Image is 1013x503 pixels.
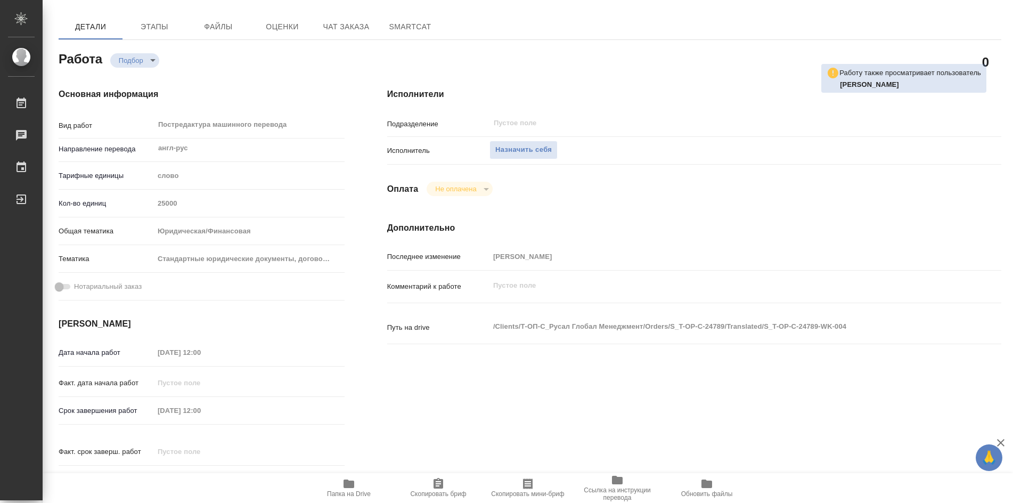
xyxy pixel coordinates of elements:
p: Направление перевода [59,144,154,155]
span: Обновить файлы [681,490,733,498]
h4: Оплата [387,183,419,196]
p: Тематика [59,254,154,264]
span: Детали [65,20,116,34]
button: Не оплачена [432,184,479,193]
h2: Работа [59,48,102,68]
p: Срок завершения работ [59,405,154,416]
p: Подразделение [387,119,489,129]
h4: Исполнители [387,88,1001,101]
input: Пустое поле [489,249,950,264]
span: Скопировать бриф [410,490,466,498]
button: Подбор [116,56,146,65]
p: Исполнитель [387,145,489,156]
button: Скопировать бриф [394,473,483,503]
span: Нотариальный заказ [74,281,142,292]
p: Комментарий к работе [387,281,489,292]
div: слово [154,167,345,185]
span: SmartCat [385,20,436,34]
p: Путь на drive [387,322,489,333]
input: Пустое поле [154,196,345,211]
span: Чат заказа [321,20,372,34]
span: Папка на Drive [327,490,371,498]
p: Работу также просматривает пользователь [839,68,981,78]
input: Пустое поле [154,444,247,459]
input: Пустое поле [154,403,247,418]
h4: Дополнительно [387,222,1001,234]
span: 🙏 [980,447,998,469]
span: Назначить себя [495,144,552,156]
div: Стандартные юридические документы, договоры, уставы [154,250,345,268]
p: Вид работ [59,120,154,131]
h2: 0 [982,53,989,71]
p: Тарифные единицы [59,171,154,181]
span: Оценки [257,20,308,34]
span: Этапы [129,20,180,34]
span: Скопировать мини-бриф [491,490,564,498]
h4: Основная информация [59,88,345,101]
h4: [PERSON_NAME] [59,318,345,330]
b: [PERSON_NAME] [840,80,899,88]
p: Кол-во единиц [59,198,154,209]
p: Факт. срок заверш. работ [59,447,154,457]
p: Сидоренко Ольга [840,79,981,90]
button: Назначить себя [489,141,558,159]
input: Пустое поле [154,345,247,360]
p: Последнее изменение [387,251,489,262]
button: Обновить файлы [662,473,751,503]
button: 🙏 [976,444,1002,471]
p: Общая тематика [59,226,154,237]
button: Скопировать мини-бриф [483,473,573,503]
div: Подбор [110,53,159,68]
textarea: /Clients/Т-ОП-С_Русал Глобал Менеджмент/Orders/S_T-OP-C-24789/Translated/S_T-OP-C-24789-WK-004 [489,318,950,336]
input: Пустое поле [154,375,247,391]
input: Пустое поле [493,117,925,129]
span: Ссылка на инструкции перевода [579,486,656,501]
p: Факт. дата начала работ [59,378,154,388]
div: Подбор [427,182,492,196]
input: ✎ Введи что-нибудь [154,472,247,487]
button: Ссылка на инструкции перевода [573,473,662,503]
button: Папка на Drive [304,473,394,503]
p: Дата начала работ [59,347,154,358]
span: Файлы [193,20,244,34]
div: Юридическая/Финансовая [154,222,345,240]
